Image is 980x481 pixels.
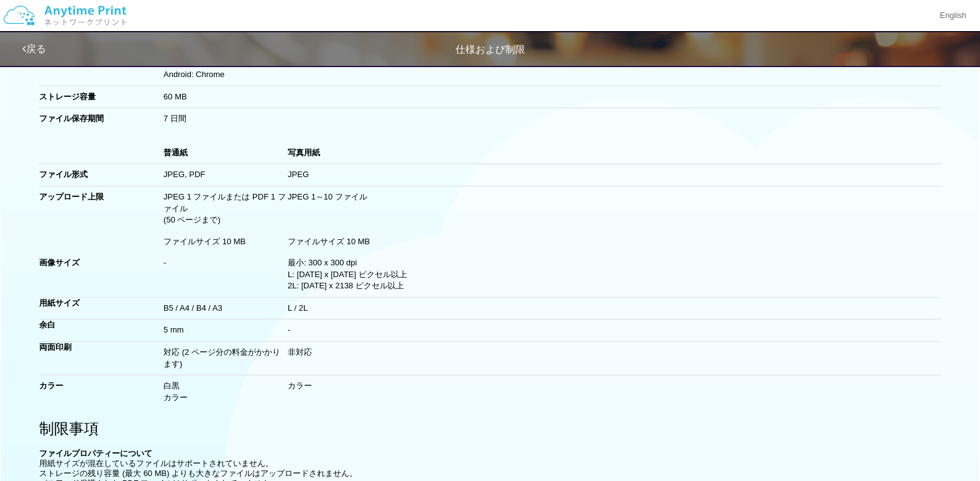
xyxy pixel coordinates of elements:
[39,252,163,269] td: 画像サイズ
[39,108,163,130] td: ファイル保存期間
[163,375,288,392] td: 白黒
[288,342,941,375] td: 非対応
[39,469,941,479] div: ストレージの残り容量 (最大 60 MB) よりも大きなファイルはアップロードされません。
[456,44,525,55] span: 仕様および制限
[163,142,288,164] td: 普通紙
[163,342,288,375] td: 対応 (2 ページ分の料金がかかります)
[163,297,288,319] td: B5 / A4 / B4 / A3
[288,231,941,253] td: ファイルサイズ 10 MB
[39,297,163,319] td: 用紙サイズ
[163,231,288,253] td: ファイルサイズ 10 MB
[288,142,941,164] td: 写真用紙
[39,319,163,342] td: 余白
[39,459,941,469] div: 用紙サイズが混在しているファイルはサポートされていません。
[288,319,941,342] td: -
[39,164,163,186] td: ファイル形式
[288,375,941,392] td: カラー
[288,280,941,297] td: 2L: [DATE] x 2138 ピクセル以上
[288,164,941,186] td: JPEG
[163,319,288,342] td: 5 mm
[163,214,288,231] td: (50 ページまで)
[163,186,288,214] td: JPEG 1 ファイルまたは PDF 1 ファイル
[39,375,163,392] td: カラー
[39,421,941,437] h2: 制限事項
[163,86,941,108] td: 60 MB
[39,86,163,108] td: ストレージ容量
[22,44,46,54] a: 戻る
[163,252,288,269] td: -
[163,69,941,86] td: Android: Chrome
[39,186,163,214] td: アップロード上限
[288,252,941,269] td: 最小: 300 x 300 dpi
[163,108,941,130] td: 7 日間
[163,164,288,186] td: JPEG, PDF
[163,392,288,409] td: カラー
[288,269,941,281] td: L: [DATE] x [DATE] ピクセル以上
[288,186,941,214] td: JPEG 1～10 ファイル
[39,342,163,375] td: 両面印刷
[39,444,941,459] div: ファイルプロパティーについて
[288,297,941,319] td: L / 2L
